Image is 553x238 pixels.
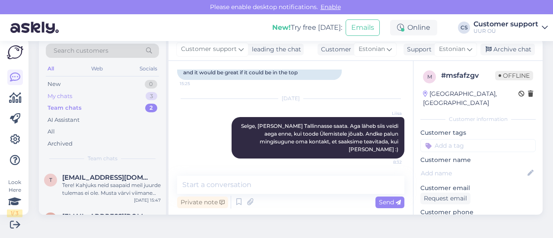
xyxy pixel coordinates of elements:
[427,73,432,80] span: m
[272,22,342,33] div: Try free [DATE]:
[49,177,52,183] span: t
[404,45,432,54] div: Support
[421,168,526,178] input: Add name
[62,181,161,197] div: Tere! Kahjuks neid saapaid meil juurde tulemas ei ole. Musta värvi viimane suurus 38. Taupe tooni...
[474,21,548,35] a: Customer supportUUR OÜ
[474,21,538,28] div: Customer support
[420,128,536,137] p: Customer tags
[420,139,536,152] input: Add a tag
[7,45,23,59] img: Askly Logo
[458,22,470,34] div: CS
[177,65,342,80] div: and it would be great if it could be in the top
[181,44,237,54] span: Customer support
[420,115,536,123] div: Customer information
[495,71,533,80] span: Offline
[177,197,228,208] div: Private note
[7,209,22,217] div: 1 / 3
[54,46,108,55] span: Search customers
[420,193,470,204] div: Request email
[359,44,385,54] span: Estonian
[441,70,495,81] div: # msfafzgv
[480,44,535,55] div: Archive chat
[369,159,402,165] span: 8:32
[48,127,55,136] div: All
[145,104,157,112] div: 2
[318,3,343,11] span: Enable
[62,174,152,181] span: triinu.noormets@gmail.com
[420,208,536,217] p: Customer phone
[89,63,105,74] div: Web
[248,45,301,54] div: leading the chat
[439,44,465,54] span: Estonian
[272,23,291,32] b: New!
[48,80,60,89] div: New
[48,140,73,148] div: Archived
[7,178,22,217] div: Look Here
[145,80,157,89] div: 0
[88,155,118,162] span: Team chats
[318,45,351,54] div: Customer
[379,198,401,206] span: Send
[346,19,380,36] button: Emails
[134,197,161,203] div: [DATE] 15:47
[48,92,72,101] div: My chats
[369,110,402,117] span: Liisa
[474,28,538,35] div: UUR OÜ
[420,155,536,165] p: Customer name
[138,63,159,74] div: Socials
[146,92,157,101] div: 3
[241,123,400,152] span: Selge, [PERSON_NAME] Tallinnasse saata. Aga läheb siis veidi aega enne, kui toode Ülemistele jõua...
[390,20,437,35] div: Online
[420,184,536,193] p: Customer email
[46,63,56,74] div: All
[48,116,79,124] div: AI Assistant
[180,80,212,87] span: 15:25
[423,89,518,108] div: [GEOGRAPHIC_DATA], [GEOGRAPHIC_DATA]
[48,104,82,112] div: Team chats
[62,213,152,220] span: nastja.kucerenko@gmail.com
[177,95,404,102] div: [DATE]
